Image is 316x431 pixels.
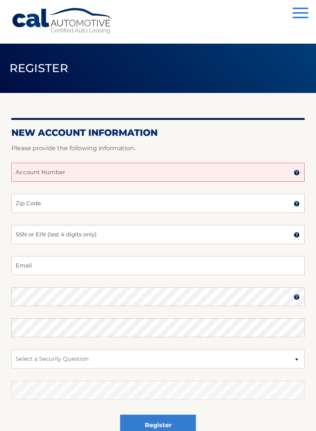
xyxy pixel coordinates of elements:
[11,143,305,154] p: Please provide the following information.
[11,8,114,35] a: Cal Automotive
[11,256,305,275] input: Email
[294,232,300,238] img: tooltip.svg
[11,225,305,244] input: SSN or EIN (last 4 digits only)
[293,8,308,20] button: Menu
[294,294,300,300] img: tooltip.svg
[294,201,300,207] img: tooltip.svg
[9,61,69,75] span: Register
[294,170,300,176] img: tooltip.svg
[11,127,305,138] h2: New Account Information
[11,163,305,182] input: Account Number
[11,194,305,213] input: Zip Code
